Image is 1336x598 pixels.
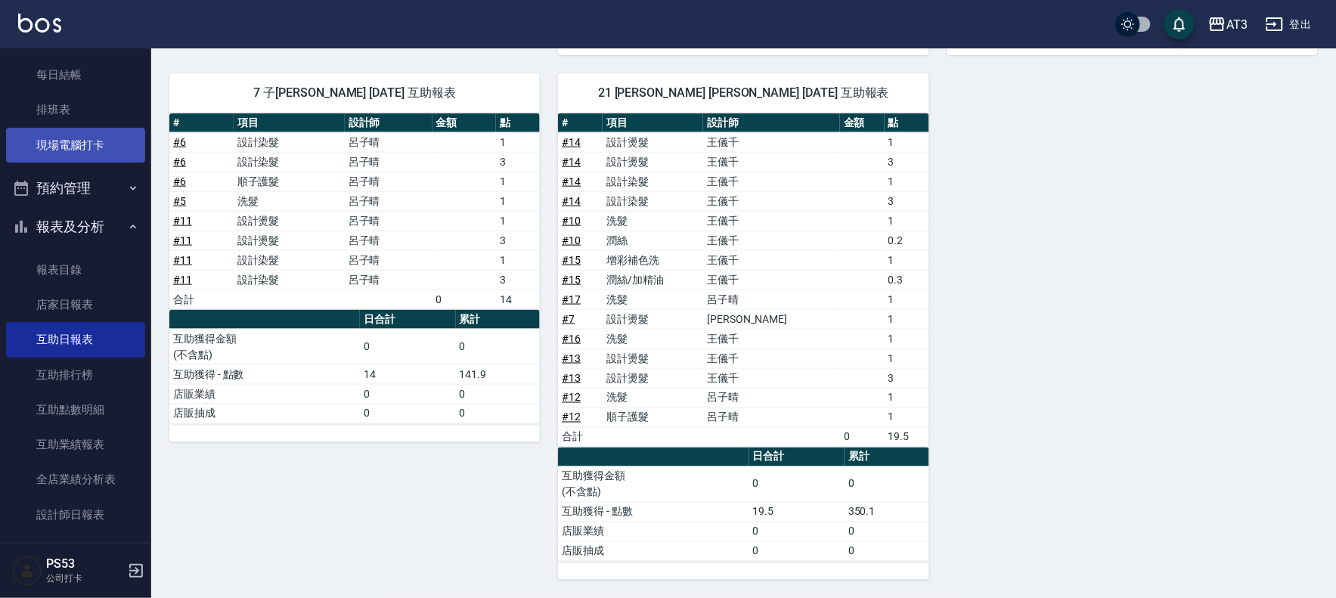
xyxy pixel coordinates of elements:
td: 0 [456,384,541,404]
th: 累計 [456,310,541,330]
td: 潤絲 [603,231,703,250]
a: #10 [562,234,581,246]
a: #5 [173,195,186,207]
th: 項目 [603,113,703,133]
td: 0 [456,329,541,364]
td: 0 [840,427,885,447]
td: 1 [885,290,929,309]
td: 設計染髮 [603,172,703,191]
a: #14 [562,136,581,148]
span: 21 [PERSON_NAME] [PERSON_NAME] [DATE] 互助報表 [576,85,910,101]
a: 全店業績分析表 [6,462,145,497]
td: 設計燙髮 [603,368,703,388]
a: #6 [173,175,186,187]
a: #13 [562,352,581,364]
th: 累計 [845,448,929,467]
th: 日合計 [749,448,845,467]
td: 呂子晴 [703,388,840,407]
td: 0 [845,466,929,502]
th: # [169,113,234,133]
td: 互助獲得 - 點數 [169,364,360,384]
td: 0.2 [885,231,929,250]
td: 3 [496,270,540,290]
a: #15 [562,274,581,286]
div: AT3 [1226,15,1248,34]
td: 3 [496,231,540,250]
td: 王儀千 [703,231,840,250]
th: 設計師 [703,113,840,133]
td: 王儀千 [703,211,840,231]
td: 店販抽成 [169,404,360,423]
td: 設計燙髮 [603,309,703,329]
td: 0 [749,541,845,561]
th: 設計師 [345,113,432,133]
a: 設計師業績分析表 [6,532,145,567]
td: 王儀千 [703,368,840,388]
td: 0 [845,541,929,561]
table: a dense table [558,448,928,562]
a: 互助業績報表 [6,427,145,462]
td: 設計染髮 [234,270,345,290]
td: 呂子晴 [345,231,432,250]
img: Logo [18,14,61,33]
td: 設計燙髮 [234,231,345,250]
td: 呂子晴 [703,407,840,427]
a: 現場電腦打卡 [6,128,145,163]
td: 潤絲/加精油 [603,270,703,290]
td: 呂子晴 [703,290,840,309]
td: 0 [749,522,845,541]
td: 設計燙髮 [603,349,703,368]
td: 設計燙髮 [234,211,345,231]
td: [PERSON_NAME] [703,309,840,329]
th: 點 [885,113,929,133]
th: 點 [496,113,540,133]
td: 141.9 [456,364,541,384]
td: 設計燙髮 [603,152,703,172]
th: 項目 [234,113,345,133]
a: 每日結帳 [6,57,145,92]
a: #11 [173,215,192,227]
a: #12 [562,392,581,404]
a: #6 [173,156,186,168]
td: 順子護髮 [603,407,703,427]
td: 店販業績 [558,522,749,541]
td: 呂子晴 [345,152,432,172]
td: 合計 [169,290,234,309]
td: 呂子晴 [345,132,432,152]
td: 王儀千 [703,250,840,270]
a: #13 [562,372,581,384]
td: 0 [845,522,929,541]
th: 金額 [840,113,885,133]
p: 公司打卡 [46,572,123,585]
button: AT3 [1202,9,1254,40]
td: 王儀千 [703,349,840,368]
a: 互助日報表 [6,322,145,357]
a: #16 [562,333,581,345]
td: 合計 [558,427,603,447]
td: 0 [360,404,455,423]
a: #7 [562,313,575,325]
td: 1 [885,388,929,407]
td: 1 [885,172,929,191]
button: 預約管理 [6,169,145,208]
td: 設計染髮 [234,152,345,172]
td: 呂子晴 [345,191,432,211]
a: #14 [562,175,581,187]
td: 0.3 [885,270,929,290]
td: 王儀千 [703,132,840,152]
table: a dense table [169,113,540,310]
td: 王儀千 [703,191,840,211]
a: 報表目錄 [6,253,145,287]
td: 互助獲得 - 點數 [558,502,749,522]
a: #11 [173,274,192,286]
button: 報表及分析 [6,207,145,246]
td: 洗髮 [603,329,703,349]
a: #17 [562,293,581,305]
a: #14 [562,156,581,168]
table: a dense table [169,310,540,424]
a: #14 [562,195,581,207]
td: 1 [496,191,540,211]
td: 1 [496,250,540,270]
a: #6 [173,136,186,148]
a: 店家日報表 [6,287,145,322]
